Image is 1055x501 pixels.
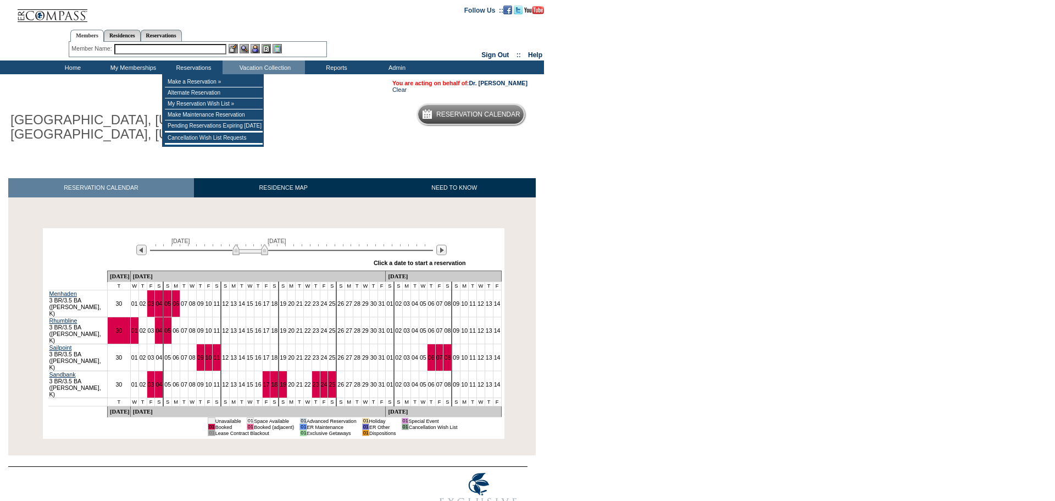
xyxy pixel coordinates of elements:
[131,381,138,388] a: 01
[354,300,360,307] a: 28
[345,282,353,290] td: M
[477,327,484,334] a: 12
[346,381,352,388] a: 27
[221,282,229,290] td: S
[321,300,327,307] a: 24
[164,354,171,361] a: 05
[329,327,335,334] a: 25
[173,354,179,361] a: 06
[189,354,196,361] a: 08
[328,282,336,290] td: S
[461,381,468,388] a: 10
[304,381,311,388] a: 22
[255,327,262,334] a: 16
[165,120,263,131] td: Pending Reservations Expiring [DATE]
[386,282,394,290] td: S
[403,282,411,290] td: M
[280,381,286,388] a: 19
[494,354,501,361] a: 14
[374,260,466,266] div: Click a date to start a reservation
[464,5,503,14] td: Follow Us ::
[172,282,180,290] td: M
[254,282,262,290] td: T
[240,44,249,53] img: View
[329,300,335,307] a: 25
[362,354,369,361] a: 29
[70,30,104,42] a: Members
[395,381,402,388] a: 02
[165,109,263,120] td: Make Maintenance Reservation
[115,354,122,361] a: 30
[428,354,435,361] a: 06
[188,398,196,406] td: W
[136,245,147,255] img: Previous
[436,245,447,255] img: Next
[230,381,237,388] a: 13
[296,300,303,307] a: 21
[173,300,179,307] a: 06
[138,398,147,406] td: T
[271,327,277,334] a: 18
[379,354,385,361] a: 31
[230,398,238,406] td: M
[138,282,147,290] td: T
[420,327,426,334] a: 05
[436,354,443,361] a: 07
[147,398,155,406] td: F
[303,282,312,290] td: W
[452,282,460,290] td: S
[321,354,327,361] a: 24
[361,282,369,290] td: W
[461,327,468,334] a: 10
[444,300,451,307] a: 08
[172,398,180,406] td: M
[230,327,237,334] a: 13
[155,282,163,290] td: S
[156,354,162,361] a: 04
[494,327,501,334] a: 14
[131,300,138,307] a: 01
[313,327,319,334] a: 23
[469,327,476,334] a: 11
[255,300,262,307] a: 16
[477,381,484,388] a: 12
[213,282,221,290] td: S
[130,398,138,406] td: W
[247,381,253,388] a: 15
[189,381,196,388] a: 08
[263,354,270,361] a: 17
[222,327,229,334] a: 12
[420,381,426,388] a: 05
[164,300,171,307] a: 05
[263,300,270,307] a: 17
[230,354,237,361] a: 13
[48,371,108,398] td: 3 BR/3.5 BA ([PERSON_NAME], K)
[460,282,469,290] td: M
[420,300,426,307] a: 05
[230,282,238,290] td: M
[131,327,138,334] a: 01
[486,327,492,334] a: 13
[147,282,155,290] td: F
[354,354,360,361] a: 28
[435,282,443,290] td: F
[287,282,296,290] td: M
[503,5,512,14] img: Become our fan on Facebook
[148,327,154,334] a: 03
[313,354,319,361] a: 23
[71,44,114,53] div: Member Name:
[213,327,220,334] a: 11
[238,282,246,290] td: T
[486,300,492,307] a: 13
[420,354,426,361] a: 05
[379,381,385,388] a: 31
[247,300,253,307] a: 15
[246,282,254,290] td: W
[436,300,443,307] a: 07
[313,381,319,388] a: 23
[173,381,179,388] a: 06
[337,327,344,334] a: 26
[270,282,279,290] td: S
[197,354,204,361] a: 09
[163,398,171,406] td: S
